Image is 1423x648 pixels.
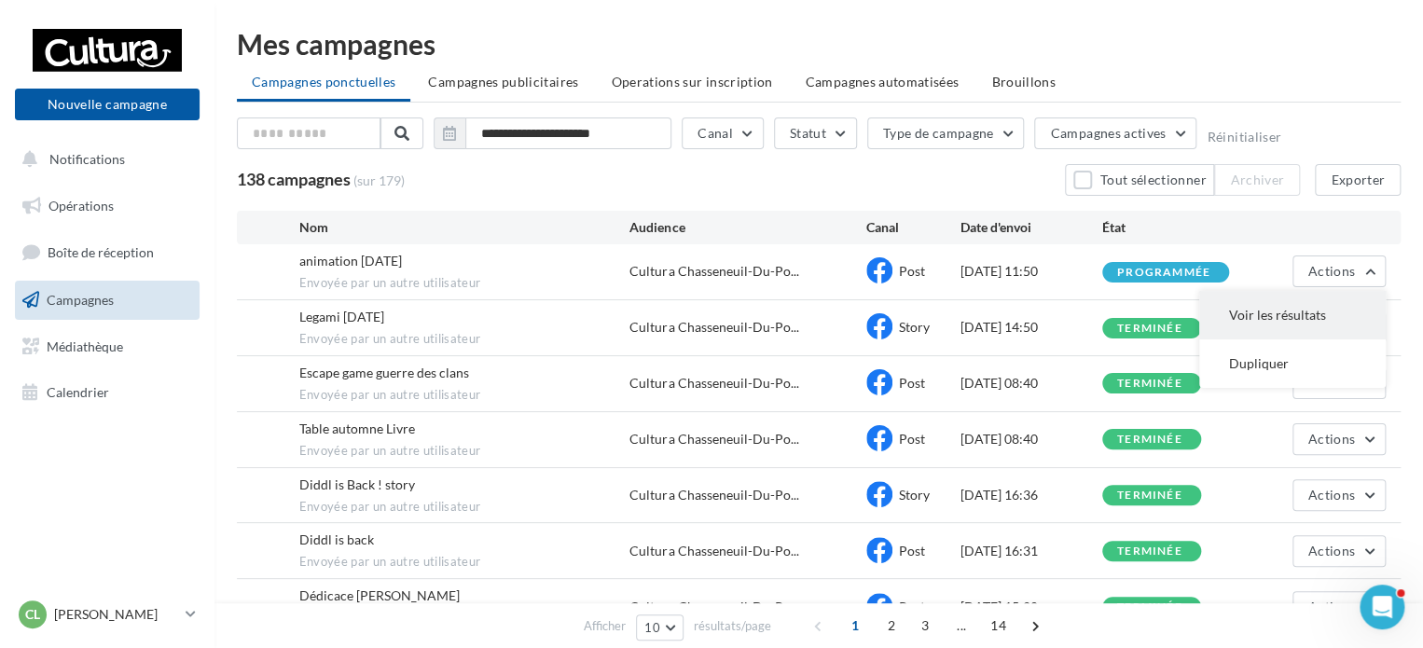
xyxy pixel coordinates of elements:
[899,375,925,391] span: Post
[299,387,630,404] span: Envoyée par un autre utilisateur
[629,318,798,337] span: Cultura Chasseneuil-Du-Po...
[1308,487,1355,503] span: Actions
[47,338,123,353] span: Médiathèque
[1117,323,1182,335] div: terminée
[806,74,960,90] span: Campagnes automatisées
[1117,378,1182,390] div: terminée
[866,218,960,237] div: Canal
[11,327,203,366] a: Médiathèque
[960,262,1102,281] div: [DATE] 11:50
[15,597,200,632] a: Cl [PERSON_NAME]
[644,620,660,635] span: 10
[946,611,976,641] span: ...
[877,611,906,641] span: 2
[991,74,1056,90] span: Brouillons
[629,542,798,560] span: Cultura Chasseneuil-Du-Po...
[1199,339,1386,388] button: Dupliquer
[960,486,1102,504] div: [DATE] 16:36
[299,476,415,492] span: Diddl is Back ! story
[1308,543,1355,558] span: Actions
[1292,423,1386,455] button: Actions
[584,617,626,635] span: Afficher
[11,232,203,272] a: Boîte de réception
[840,611,870,641] span: 1
[629,374,798,393] span: Cultura Chasseneuil-Du-Po...
[960,430,1102,448] div: [DATE] 08:40
[1117,434,1182,446] div: terminée
[15,89,200,120] button: Nouvelle campagne
[682,117,764,149] button: Canal
[629,262,798,281] span: Cultura Chasseneuil-Du-Po...
[25,605,40,624] span: Cl
[299,253,402,269] span: animation Halloween
[1117,489,1182,502] div: terminée
[1315,164,1401,196] button: Exporter
[774,117,857,149] button: Statut
[1117,267,1210,279] div: programmée
[1034,117,1196,149] button: Campagnes actives
[48,244,154,260] span: Boîte de réception
[960,374,1102,393] div: [DATE] 08:40
[899,431,925,447] span: Post
[867,117,1025,149] button: Type de campagne
[629,218,865,237] div: Audience
[299,421,415,436] span: Table automne Livre
[1117,545,1182,558] div: terminée
[910,611,940,641] span: 3
[1308,431,1355,447] span: Actions
[11,140,196,179] button: Notifications
[299,587,460,603] span: Dédicace Norbert Lafond Kempf
[47,384,109,400] span: Calendrier
[299,531,374,547] span: Diddl is back
[899,319,930,335] span: Story
[237,169,351,189] span: 138 campagnes
[299,331,630,348] span: Envoyée par un autre utilisateur
[629,598,798,616] span: Cultura Chasseneuil-Du-Po...
[1292,255,1386,287] button: Actions
[11,373,203,412] a: Calendrier
[1207,130,1281,145] button: Réinitialiser
[1308,263,1355,279] span: Actions
[1360,585,1404,629] iframe: Intercom live chat
[353,172,405,190] span: (sur 179)
[48,198,114,214] span: Opérations
[1117,601,1182,614] div: terminée
[54,605,178,624] p: [PERSON_NAME]
[629,430,798,448] span: Cultura Chasseneuil-Du-Po...
[299,365,469,380] span: Escape game guerre des clans
[1199,291,1386,339] button: Voir les résultats
[1292,591,1386,623] button: Actions
[299,309,384,324] span: Legami halloween
[299,275,630,292] span: Envoyée par un autre utilisateur
[636,614,684,641] button: 10
[694,617,771,635] span: résultats/page
[960,218,1102,237] div: Date d'envoi
[1292,479,1386,511] button: Actions
[1050,125,1166,141] span: Campagnes actives
[960,318,1102,337] div: [DATE] 14:50
[899,487,930,503] span: Story
[428,74,578,90] span: Campagnes publicitaires
[299,499,630,516] span: Envoyée par un autre utilisateur
[899,263,925,279] span: Post
[1102,218,1244,237] div: État
[299,443,630,460] span: Envoyée par un autre utilisateur
[49,151,125,167] span: Notifications
[11,186,203,226] a: Opérations
[299,554,630,571] span: Envoyée par un autre utilisateur
[629,486,798,504] span: Cultura Chasseneuil-Du-Po...
[960,598,1102,616] div: [DATE] 15:20
[1308,599,1355,614] span: Actions
[899,543,925,558] span: Post
[47,292,114,308] span: Campagnes
[1065,164,1214,196] button: Tout sélectionner
[237,30,1401,58] div: Mes campagnes
[11,281,203,320] a: Campagnes
[983,611,1014,641] span: 14
[899,599,925,614] span: Post
[1292,535,1386,567] button: Actions
[299,218,630,237] div: Nom
[611,74,772,90] span: Operations sur inscription
[1214,164,1300,196] button: Archiver
[960,542,1102,560] div: [DATE] 16:31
